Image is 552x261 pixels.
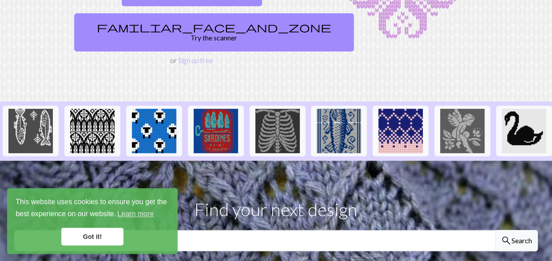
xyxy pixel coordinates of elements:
[178,56,213,64] a: Sign up free
[373,126,429,134] a: Idee
[188,106,244,156] button: Sardines in a can
[440,109,484,153] img: angel practice
[194,109,238,153] img: Sardines in a can
[434,106,490,156] button: angel practice
[132,109,176,153] img: Sheep socks
[126,106,182,156] button: Sheep socks
[126,126,182,134] a: Sheep socks
[378,109,423,153] img: Idee
[97,21,331,33] span: familiar_face_and_zone
[64,106,120,156] button: tracery
[250,106,306,156] button: New Piskel-1.png (2).png
[64,126,120,134] a: tracery
[311,106,367,156] button: fish prac
[434,126,490,134] a: angel practice
[7,188,178,254] div: cookieconsent
[255,109,300,153] img: New Piskel-1.png (2).png
[3,106,59,156] button: fishies :)
[16,197,169,221] span: This website uses cookies to ensure you get the best experience on our website.
[502,109,546,153] img: IMG_0291.jpeg
[3,126,59,134] a: fishies :)
[496,106,552,156] button: IMG_0291.jpeg
[61,228,123,245] a: dismiss cookie message
[501,234,512,247] span: search
[188,126,244,134] a: Sardines in a can
[373,106,429,156] button: Idee
[70,109,115,153] img: tracery
[496,126,552,134] a: IMG_0291.jpeg
[74,13,354,51] a: Try the scanner
[14,196,538,223] p: Find your next design
[311,126,367,134] a: fish prac
[8,109,53,153] img: fishies :)
[250,126,306,134] a: New Piskel-1.png (2).png
[116,207,155,221] a: learn more about cookies
[317,109,361,153] img: fish prac
[495,230,538,251] button: Search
